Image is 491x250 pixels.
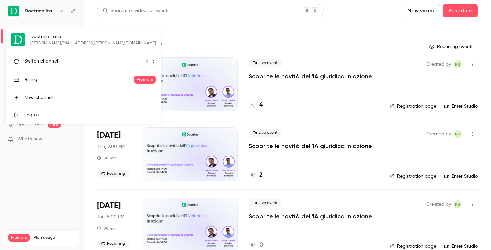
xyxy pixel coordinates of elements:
[24,94,156,101] div: New channel
[24,76,134,83] div: Billing
[146,58,148,65] span: 6
[134,76,156,84] span: Premium
[24,112,156,118] div: Log out
[24,58,58,65] span: Switch channel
